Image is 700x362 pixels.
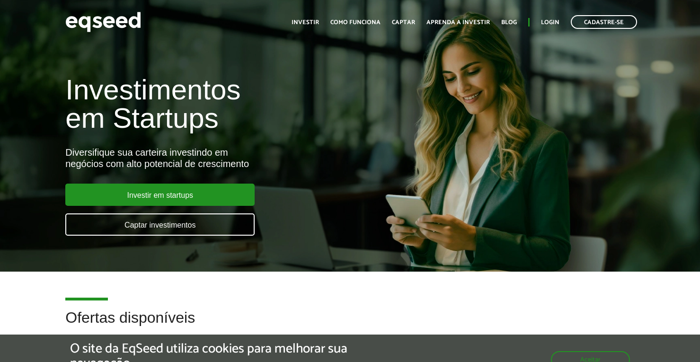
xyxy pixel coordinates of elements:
[65,213,255,236] a: Captar investimentos
[65,147,401,169] div: Diversifique sua carteira investindo em negócios com alto potencial de crescimento
[392,19,415,26] a: Captar
[541,19,559,26] a: Login
[65,309,635,340] h2: Ofertas disponíveis
[571,15,637,29] a: Cadastre-se
[426,19,490,26] a: Aprenda a investir
[65,184,255,206] a: Investir em startups
[65,76,401,132] h1: Investimentos em Startups
[292,19,319,26] a: Investir
[330,19,381,26] a: Como funciona
[65,9,141,35] img: EqSeed
[501,19,517,26] a: Blog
